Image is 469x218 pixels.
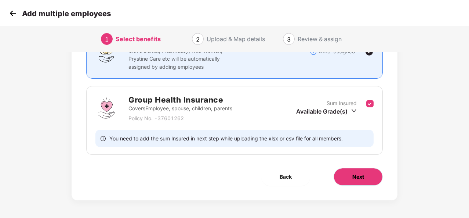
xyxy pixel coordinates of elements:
[128,94,232,106] h2: Group Health Insurance
[261,168,310,186] button: Back
[207,33,265,45] div: Upload & Map details
[22,9,111,18] p: Add multiple employees
[128,47,237,71] p: Clove Dental, Pharmeasy, Nua Women, Prystine Care etc will be automatically assigned by adding em...
[109,135,343,142] span: You need to add the sum Insured in next step while uploading the xlsx or csv file for all members.
[351,108,357,114] span: down
[116,33,161,45] div: Select benefits
[352,173,364,181] span: Next
[296,107,357,115] div: Available Grade(s)
[128,104,232,112] p: Covers Employee, spouse, children, parents
[298,33,342,45] div: Review & assign
[101,135,106,142] span: info-circle
[105,36,109,43] span: 1
[287,36,291,43] span: 3
[280,173,292,181] span: Back
[327,99,357,107] p: Sum Insured
[128,114,232,122] p: Policy No. - 37601262
[196,36,200,43] span: 2
[334,168,383,186] button: Next
[95,97,117,119] img: svg+xml;base64,PHN2ZyBpZD0iR3JvdXBfSGVhbHRoX0luc3VyYW5jZSIgZGF0YS1uYW1lPSJHcm91cCBIZWFsdGggSW5zdX...
[7,8,18,19] img: svg+xml;base64,PHN2ZyB4bWxucz0iaHR0cDovL3d3dy53My5vcmcvMjAwMC9zdmciIHdpZHRoPSIzMCIgaGVpZ2h0PSIzMC...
